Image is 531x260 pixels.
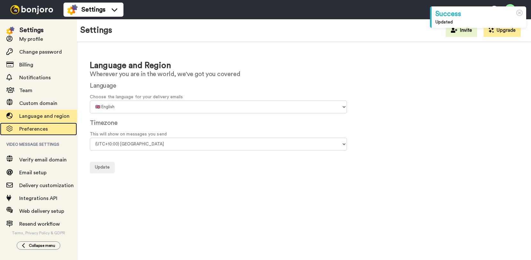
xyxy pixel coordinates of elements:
img: settings-colored.svg [6,27,14,35]
span: Web delivery setup [19,209,64,214]
div: Updated [435,19,522,25]
span: Settings [81,5,105,14]
span: Collapse menu [29,243,55,248]
div: Settings [20,26,44,35]
h2: Wherever you are in the world, we've got you covered [90,71,518,78]
button: Collapse menu [17,241,60,250]
span: My profile [19,37,43,42]
span: Update [95,165,110,169]
span: Team [19,88,32,93]
span: Verify email domain [19,157,67,162]
span: Resend workflow [19,221,60,227]
span: Delivery customization [19,183,74,188]
button: Upgrade [484,24,521,37]
span: Integrations API [19,196,57,201]
span: Language and region [19,114,70,119]
span: Email setup [19,170,46,175]
span: This will show on messages you send [90,131,518,138]
label: Language [90,81,116,91]
span: Choose the language for your delivery emails [90,94,518,100]
span: Notifications [19,75,51,80]
button: Update [90,162,115,173]
div: Success [435,9,522,19]
span: Preferences [19,126,48,132]
h1: Settings [80,26,112,35]
img: settings-colored.svg [67,4,78,15]
span: Change password [19,49,62,55]
span: Billing [19,62,33,67]
button: Invite [446,24,477,37]
span: Custom domain [19,101,57,106]
h1: Language and Region [90,61,518,70]
img: bj-logo-header-white.svg [8,5,56,14]
label: Timezone [90,118,117,128]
